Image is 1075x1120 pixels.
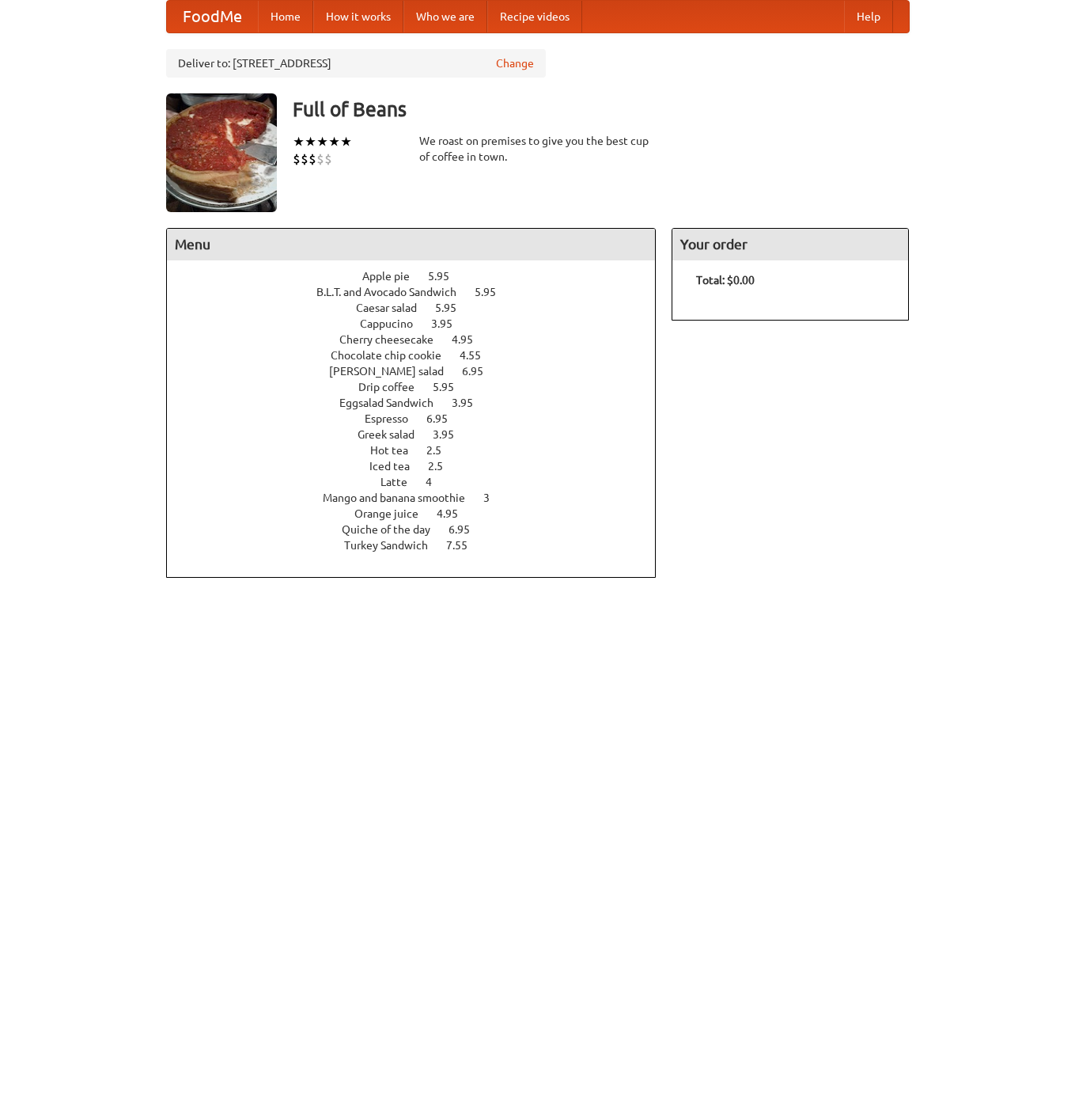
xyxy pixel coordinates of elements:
a: Recipe videos [487,1,582,32]
span: Orange juice [354,507,434,520]
a: Latte 4 [380,476,461,488]
a: [PERSON_NAME] salad 6.95 [329,365,513,378]
a: Greek salad 3.95 [358,428,483,441]
a: Orange juice 4.95 [354,507,487,520]
span: 2.5 [428,460,459,473]
span: 7.55 [446,539,483,552]
span: 3 [483,492,505,504]
li: ★ [316,133,328,150]
span: 5.95 [435,302,472,314]
a: How it works [313,1,403,32]
li: $ [316,150,324,168]
img: angular.jpg [166,93,277,212]
a: FoodMe [167,1,258,32]
span: 5.95 [475,286,512,298]
li: ★ [293,133,305,150]
span: 4.55 [460,349,497,362]
span: 3.95 [431,317,468,330]
li: $ [293,150,301,168]
a: B.L.T. and Avocado Sandwich 5.95 [316,286,525,298]
span: 3.95 [433,428,470,441]
li: ★ [305,133,316,150]
a: Hot tea 2.5 [370,444,471,457]
a: Cherry cheesecake 4.95 [339,333,502,346]
span: Latte [380,476,423,488]
span: Cherry cheesecake [339,333,449,346]
span: Greek salad [358,428,430,441]
a: Turkey Sandwich 7.55 [344,539,497,552]
a: Cappucino 3.95 [360,317,482,330]
span: Eggsalad Sandwich [339,397,449,409]
span: 6.95 [426,412,464,425]
li: $ [308,150,316,168]
li: $ [324,150,332,168]
a: Who we are [403,1,487,32]
span: 2.5 [426,444,457,457]
a: Espresso 6.95 [365,412,477,425]
span: Drip coffee [358,381,430,393]
a: Mango and banana smoothie 3 [323,492,519,504]
li: $ [301,150,308,168]
a: Eggsalad Sandwich 3.95 [339,397,502,409]
h3: Full of Beans [293,93,910,125]
span: Cappucino [360,317,429,330]
a: Help [844,1,893,32]
span: 5.95 [428,270,465,283]
span: 5.95 [433,381,470,393]
a: Iced tea 2.5 [369,460,472,473]
h4: Your order [672,229,908,260]
span: Turkey Sandwich [344,539,444,552]
a: Drip coffee 5.95 [358,381,483,393]
span: 4.95 [437,507,474,520]
span: Quiche of the day [342,523,446,536]
a: Chocolate chip cookie 4.55 [331,349,510,362]
a: Quiche of the day 6.95 [342,523,499,536]
h4: Menu [167,229,656,260]
span: 6.95 [449,523,486,536]
span: Chocolate chip cookie [331,349,457,362]
span: Espresso [365,412,424,425]
div: Deliver to: [STREET_ADDRESS] [166,49,546,78]
span: 6.95 [462,365,499,378]
span: B.L.T. and Avocado Sandwich [316,286,472,298]
span: Caesar salad [356,302,433,314]
span: Hot tea [370,444,424,457]
span: 4.95 [452,333,489,346]
span: Iced tea [369,460,426,473]
div: We roast on premises to give you the best cup of coffee in town. [419,133,657,165]
a: Home [258,1,313,32]
li: ★ [328,133,340,150]
b: Total: $0.00 [696,274,755,287]
li: ★ [340,133,352,150]
span: [PERSON_NAME] salad [329,365,460,378]
a: Change [496,55,534,71]
span: 3.95 [452,397,489,409]
span: 4 [426,476,448,488]
span: Apple pie [362,270,426,283]
a: Apple pie 5.95 [362,270,479,283]
span: Mango and banana smoothie [323,492,481,504]
a: Caesar salad 5.95 [356,302,486,314]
